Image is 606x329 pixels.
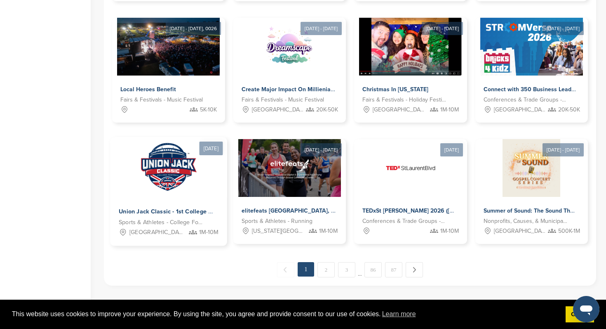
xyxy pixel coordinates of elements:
span: 5K-10K [200,105,217,114]
span: Nonprofits, Causes, & Municipalities - Homelessness [484,217,568,226]
div: [DATE] - [DATE] [301,143,342,156]
span: [GEOGRAPHIC_DATA], [GEOGRAPHIC_DATA] [373,105,425,114]
span: Summer of Sound: The Sound That Unites [484,207,594,214]
img: Sponsorpitch & [117,18,220,76]
a: [DATE] - [DATE] Sponsorpitch & Summer of Sound: The Sound That Unites Nonprofits, Causes, & Munic... [475,126,588,244]
span: [GEOGRAPHIC_DATA], [GEOGRAPHIC_DATA] [252,105,304,114]
span: … [358,262,362,277]
span: Fairs & Festivals - Music Festival [242,95,324,104]
a: 2 [317,262,335,277]
span: 20K-50K [558,105,580,114]
div: [DATE] - [DATE] [543,143,584,156]
a: [DATE] Sponsorpitch & Union Jack Classic - 1st College Football Game at [GEOGRAPHIC_DATA] Sports ... [110,124,227,246]
a: [DATE] - [DATE] Sponsorpitch & Connect with 350 Business Leaders in Education | StroomVerse 2026 ... [475,5,588,123]
span: Fairs & Festivals - Holiday Festival [362,95,446,104]
a: dismiss cookie message [566,306,594,323]
span: [US_STATE][GEOGRAPHIC_DATA], [GEOGRAPHIC_DATA] [252,227,304,236]
div: [DATE] - [DATE], 0026 [166,22,221,35]
a: [DATE] Sponsorpitch & TEDxSt [PERSON_NAME] 2026 ([GEOGRAPHIC_DATA], [GEOGRAPHIC_DATA]) – Let’s Cr... [354,126,467,244]
span: Christmas In [US_STATE] [362,86,428,93]
img: Sponsorpitch & [503,139,560,197]
span: Union Jack Classic - 1st College Football Game at [GEOGRAPHIC_DATA] [119,208,319,215]
a: 86 [364,262,382,277]
span: [GEOGRAPHIC_DATA] [494,105,546,114]
span: 20K-50K [316,105,338,114]
a: [DATE] - [DATE] Sponsorpitch & Create Major Impact On Millienials and Genz With Dreamscape Music ... [233,5,346,123]
span: 500K-1M [558,227,580,236]
span: Sports & Athletes - College Football Bowl Games [119,218,206,227]
span: 1M-10M [440,105,459,114]
div: [DATE] - [DATE] [543,22,584,35]
a: [DATE] - [DATE] Sponsorpitch & elitefeats [GEOGRAPHIC_DATA], [GEOGRAPHIC_DATA] and Northeast Even... [233,126,346,244]
img: Sponsorpitch & [359,18,462,76]
a: 87 [385,262,402,277]
a: [DATE] - [DATE], 0026 Sponsorpitch & Local Heroes Benefit Fairs & Festivals - Music Festival 5K-10K [112,5,225,123]
span: 1M-10M [440,227,459,236]
span: Local Heroes Benefit [120,86,176,93]
em: 1 [298,262,314,277]
a: Next → [406,262,423,277]
span: Sports & Athletes - Running [242,217,312,226]
img: Sponsorpitch & [261,18,318,76]
div: [DATE] [199,142,223,155]
span: ← Previous [277,262,294,277]
span: Conferences & Trade Groups - Technology [484,95,568,104]
span: Conferences & Trade Groups - Entertainment [362,217,446,226]
img: Sponsorpitch & [139,137,198,197]
a: 3 [338,262,355,277]
span: Fairs & Festivals - Music Festival [120,95,203,104]
span: [GEOGRAPHIC_DATA], [GEOGRAPHIC_DATA] [494,227,546,236]
span: This website uses cookies to improve your experience. By using the site, you agree and provide co... [12,308,559,320]
span: 1M-10M [319,227,338,236]
a: learn more about cookies [381,308,417,320]
span: [GEOGRAPHIC_DATA] [129,228,183,237]
a: [DATE] - [DATE] Sponsorpitch & Christmas In [US_STATE] Fairs & Festivals - Holiday Festival [GEOG... [354,5,467,123]
img: Sponsorpitch & [382,139,439,197]
div: [DATE] - [DATE] [422,22,463,35]
span: Create Major Impact On Millienials and Genz With Dreamscape Music Festival [242,86,451,93]
img: Sponsorpitch & [480,18,583,76]
div: [DATE] [440,143,463,156]
span: 1M-10M [199,228,218,237]
img: Sponsorpitch & [238,139,341,197]
iframe: Button to launch messaging window [573,296,599,322]
div: [DATE] - [DATE] [301,22,342,35]
span: elitefeats [GEOGRAPHIC_DATA], [GEOGRAPHIC_DATA] and Northeast Events [242,207,449,214]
